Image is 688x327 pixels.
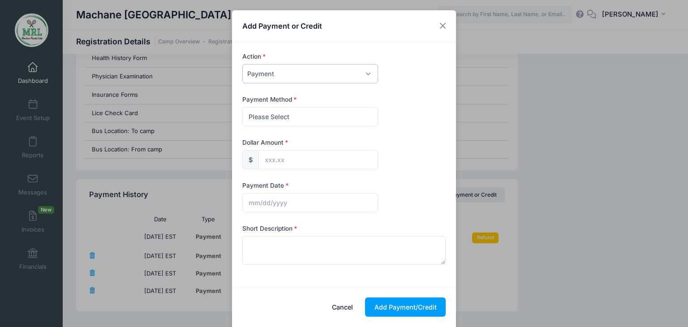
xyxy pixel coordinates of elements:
[323,297,362,317] button: Cancel
[242,95,297,104] label: Payment Method
[242,52,266,61] label: Action
[242,150,259,169] div: $
[258,150,378,169] input: xxx.xx
[242,21,322,31] h4: Add Payment or Credit
[242,138,288,147] label: Dollar Amount
[242,193,378,212] input: mm/dd/yyyy
[435,18,451,34] button: Close
[242,181,289,190] label: Payment Date
[242,224,297,233] label: Short Description
[365,297,446,317] button: Add Payment/Credit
